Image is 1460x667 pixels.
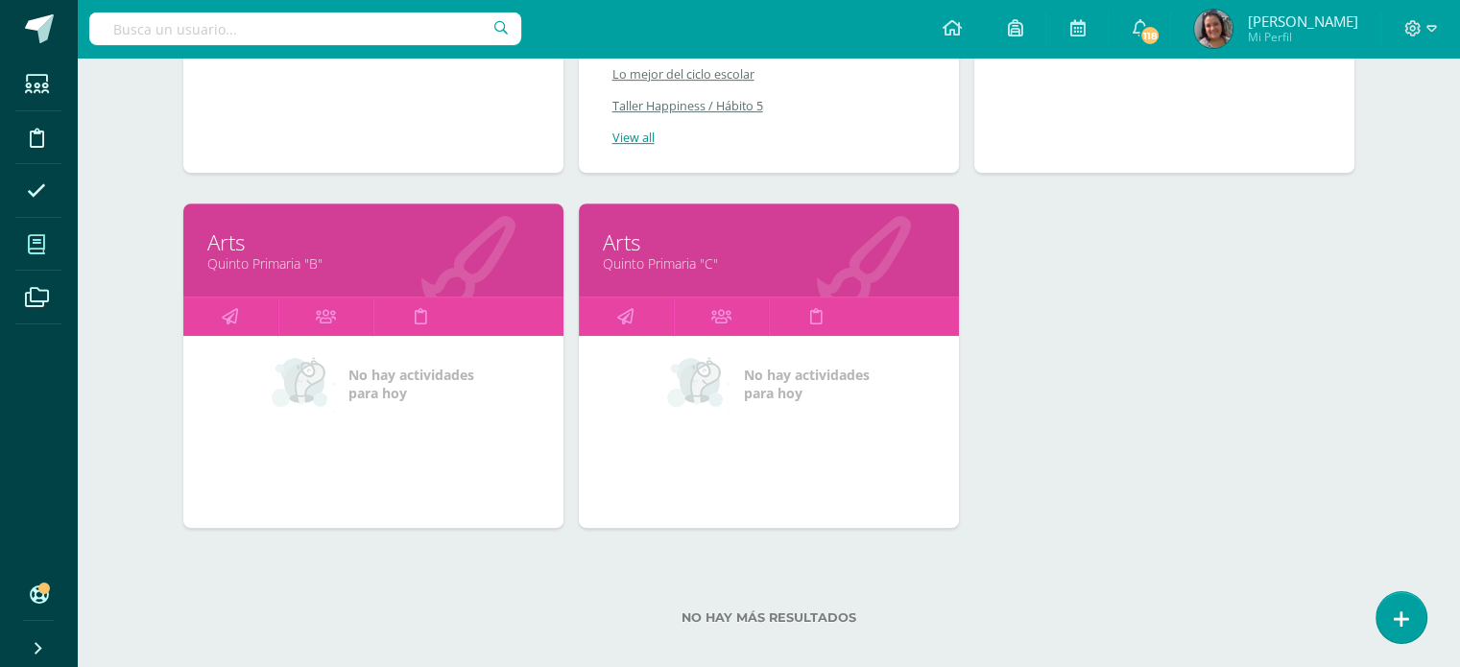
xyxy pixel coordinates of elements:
input: Busca un usuario... [89,12,521,45]
img: 066e979071ea18f9c4515e0abac91b39.png [1194,10,1233,48]
span: [PERSON_NAME] [1247,12,1357,31]
a: View all [608,130,932,146]
img: no_activities_small.png [272,355,335,413]
a: Quinto Primaria "B" [207,254,539,273]
a: Lo mejor del ciclo escolar [608,66,932,83]
span: Mi Perfil [1247,29,1357,45]
span: 118 [1139,25,1161,46]
span: No hay actividades para hoy [348,366,474,402]
a: Quinto Primaria "C" [603,254,935,273]
a: Arts [207,227,539,257]
span: No hay actividades para hoy [744,366,870,402]
a: Arts [603,227,935,257]
label: No hay más resultados [183,610,1354,625]
img: no_activities_small.png [667,355,730,413]
a: Taller Happiness / Hábito 5 [608,98,932,114]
